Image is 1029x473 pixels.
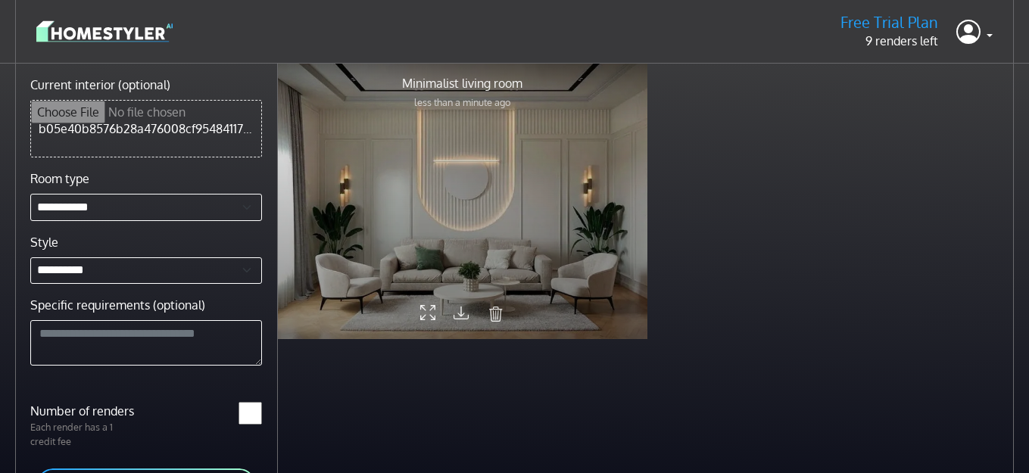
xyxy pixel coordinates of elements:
[36,18,173,45] img: logo-3de290ba35641baa71223ecac5eacb59cb85b4c7fdf211dc9aaecaaee71ea2f8.svg
[840,32,938,50] p: 9 renders left
[21,420,146,449] p: Each render has a 1 credit fee
[30,233,58,251] label: Style
[30,76,170,94] label: Current interior (optional)
[21,402,146,420] label: Number of renders
[840,13,938,32] h5: Free Trial Plan
[402,74,522,92] p: Minimalist living room
[30,170,89,188] label: Room type
[30,296,205,314] label: Specific requirements (optional)
[402,95,522,110] p: less than a minute ago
